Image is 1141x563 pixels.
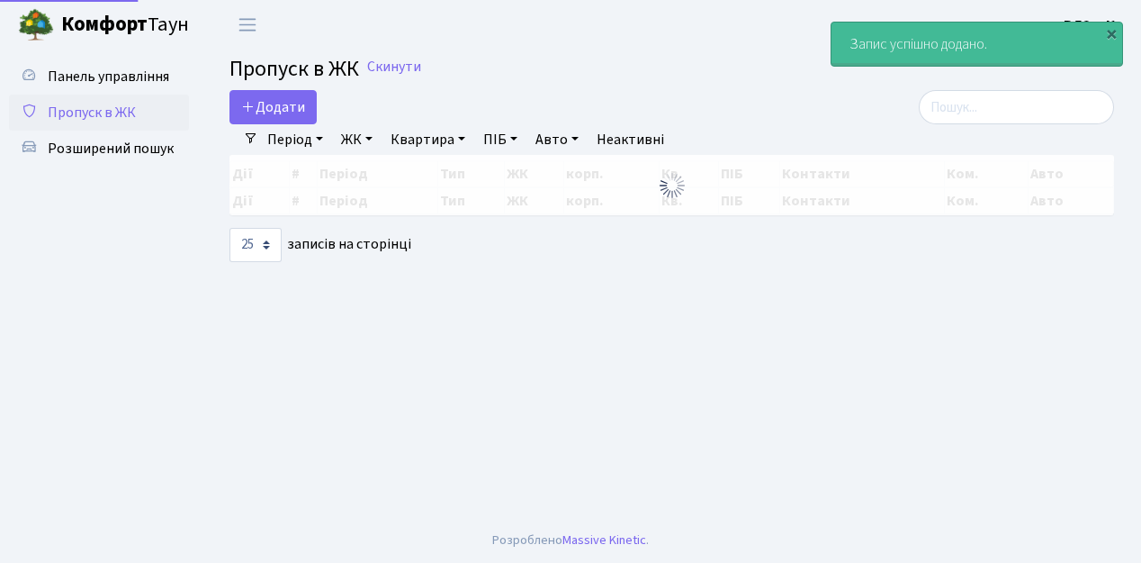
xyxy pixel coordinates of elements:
b: Комфорт [61,10,148,39]
button: Переключити навігацію [225,10,270,40]
a: Скинути [367,59,421,76]
a: ВЛ2 -. К. [1064,14,1119,36]
span: Пропуск в ЖК [229,53,359,85]
span: Панель управління [48,67,169,86]
a: Панель управління [9,59,189,95]
span: Таун [61,10,189,41]
a: Розширений пошук [9,131,189,167]
a: Massive Kinetic [562,531,646,549]
a: ПІБ [476,124,525,155]
a: Пропуск в ЖК [9,95,189,131]
a: Квартира [383,124,472,155]
select: записів на сторінці [229,228,282,262]
img: Обробка... [658,171,687,200]
label: записів на сторінці [229,228,411,262]
a: Авто [528,124,586,155]
a: Неактивні [589,124,671,155]
a: Період [260,124,330,155]
span: Додати [241,97,305,117]
a: Додати [229,90,317,124]
div: × [1102,24,1120,42]
b: ВЛ2 -. К. [1064,15,1119,35]
span: Розширений пошук [48,139,174,159]
input: Пошук... [919,90,1114,124]
div: Розроблено . [492,531,649,550]
a: ЖК [334,124,380,155]
span: Пропуск в ЖК [48,103,136,123]
img: logo.png [18,7,54,43]
div: Запис успішно додано. [831,23,1122,66]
